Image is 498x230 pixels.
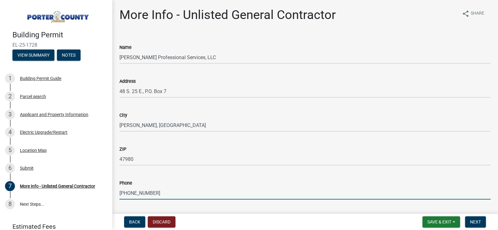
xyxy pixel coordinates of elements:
label: Phone [119,181,132,185]
button: Notes [57,49,81,61]
button: Save & Exit [422,216,460,228]
button: View Summary [12,49,54,61]
button: Next [465,216,486,228]
i: share [462,10,469,17]
wm-modal-confirm: Summary [12,53,54,58]
div: Electric Upgrade/Restart [20,130,67,134]
button: Discard [148,216,175,228]
div: 1 [5,73,15,83]
button: Back [124,216,145,228]
div: Submit [20,166,34,170]
span: Save & Exit [427,219,451,224]
span: EL-25-1728 [12,42,100,48]
label: ZIP [119,147,126,152]
button: shareShare [457,7,489,20]
div: Location Map [20,148,47,153]
h1: More Info - Unlisted General Contractor [119,7,336,22]
div: Applicant and Property Information [20,112,88,117]
div: 8 [5,199,15,209]
label: Name [119,45,132,50]
span: Share [471,10,484,17]
img: Porter County, Indiana [12,7,102,24]
wm-modal-confirm: Notes [57,53,81,58]
div: More Info - Unlisted General Contractor [20,184,95,188]
h4: Building Permit [12,31,107,40]
label: Address [119,79,136,84]
div: 2 [5,92,15,101]
div: 3 [5,110,15,120]
div: 7 [5,181,15,191]
span: Back [129,219,140,224]
div: Building Permit Guide [20,76,61,81]
div: 5 [5,145,15,155]
div: 4 [5,127,15,137]
div: Parcel search [20,94,46,99]
label: City [119,113,127,118]
span: Next [470,219,481,224]
div: 6 [5,163,15,173]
